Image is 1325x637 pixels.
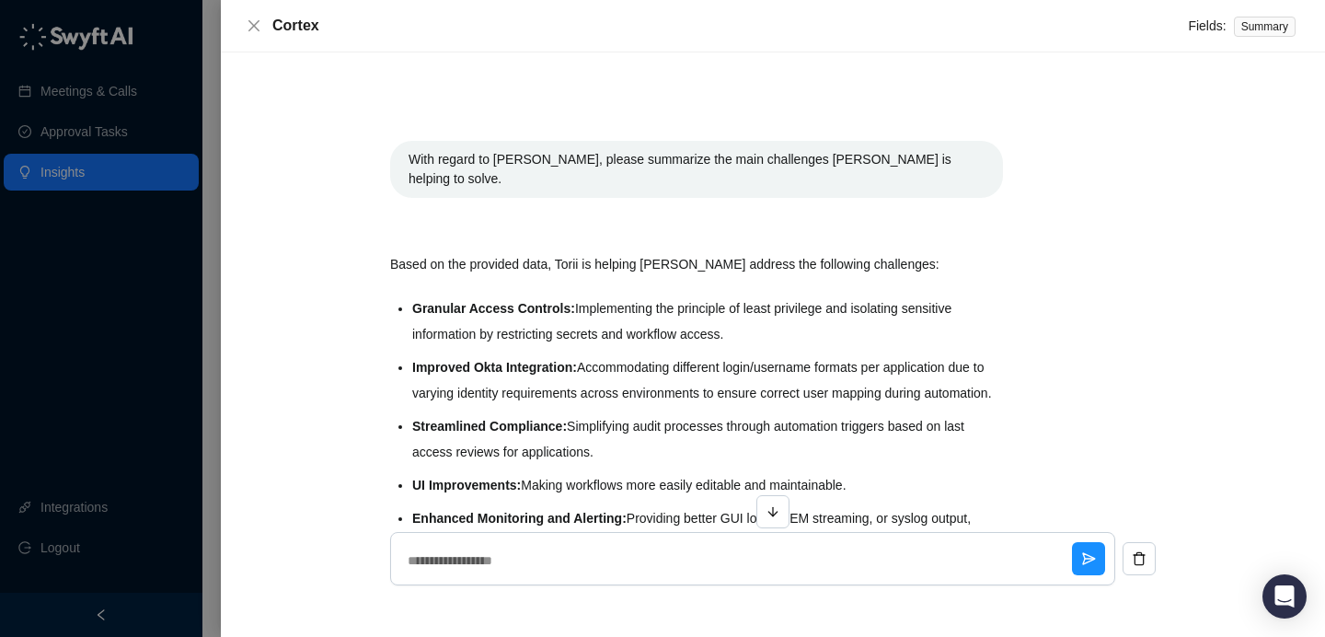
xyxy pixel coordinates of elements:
[412,472,1003,498] li: Making workflows more easily editable and maintainable.
[1188,18,1226,33] span: Fields:
[390,251,1003,277] p: Based on the provided data, Torii is helping [PERSON_NAME] address the following challenges:
[1234,17,1296,37] span: Summary
[412,360,577,375] strong: Improved Okta Integration:
[243,15,265,37] button: Close
[412,419,567,434] strong: Streamlined Compliance:
[412,295,1003,347] li: Implementing the principle of least privilege and isolating sensitive information by restricting ...
[412,505,1003,557] li: Providing better GUI logs, SIEM streaming, or syslog output, especially if broader admin access i...
[272,15,1188,37] div: Cortex
[412,478,521,492] strong: UI Improvements:
[1262,574,1307,619] div: Open Intercom Messenger
[247,18,261,33] span: close
[412,413,1003,465] li: Simplifying audit processes through automation triggers based on last access reviews for applicat...
[412,354,1003,406] li: Accommodating different login/username formats per application due to varying identity requiremen...
[409,152,951,186] span: With regard to [PERSON_NAME], please summarize the main challenges [PERSON_NAME] is helping to so...
[412,511,627,526] strong: Enhanced Monitoring and Alerting:
[412,301,575,316] strong: Granular Access Controls:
